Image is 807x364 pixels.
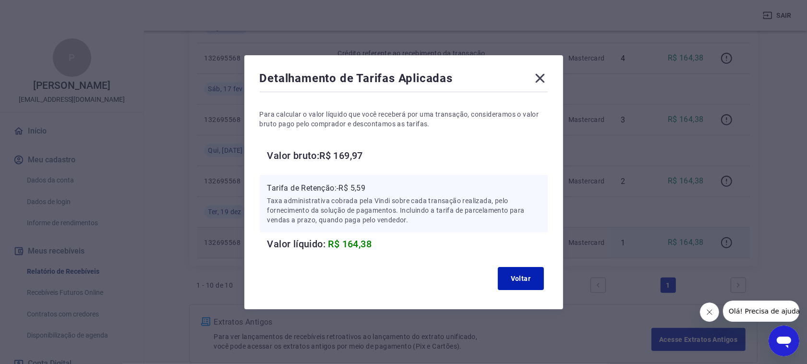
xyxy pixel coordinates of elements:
h6: Valor bruto: R$ 169,97 [267,148,548,163]
p: Taxa administrativa cobrada pela Vindi sobre cada transação realizada, pelo fornecimento da soluç... [267,196,540,225]
p: Tarifa de Retenção: -R$ 5,59 [267,182,540,194]
button: Voltar [498,267,544,290]
iframe: Botão para abrir a janela de mensagens [769,326,799,356]
p: Para calcular o valor líquido que você receberá por uma transação, consideramos o valor bruto pag... [260,109,548,129]
span: R$ 164,38 [328,238,372,250]
span: Olá! Precisa de ajuda? [6,7,81,14]
iframe: Fechar mensagem [700,303,719,322]
h6: Valor líquido: [267,236,548,252]
div: Detalhamento de Tarifas Aplicadas [260,71,548,90]
iframe: Mensagem da empresa [723,301,799,322]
